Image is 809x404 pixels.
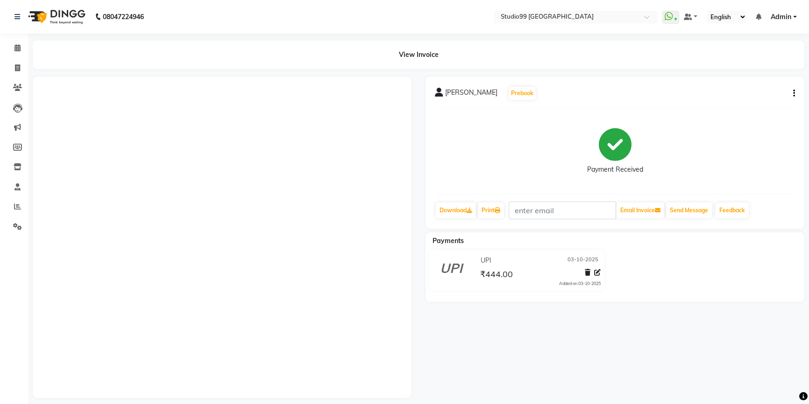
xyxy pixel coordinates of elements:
[666,202,712,218] button: Send Message
[559,280,601,287] div: Added on 03-10-2025
[771,12,791,22] span: Admin
[33,41,804,69] div: View Invoice
[436,202,476,218] a: Download
[481,256,491,265] span: UPI
[478,202,504,218] a: Print
[480,269,513,282] span: ₹444.00
[509,202,616,219] input: enter email
[24,4,88,30] img: logo
[509,87,536,100] button: Prebook
[716,202,749,218] a: Feedback
[617,202,664,218] button: Email Invoice
[433,237,464,245] span: Payments
[103,4,144,30] b: 08047224946
[587,165,643,174] div: Payment Received
[445,88,497,101] span: [PERSON_NAME]
[568,256,598,265] span: 03-10-2025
